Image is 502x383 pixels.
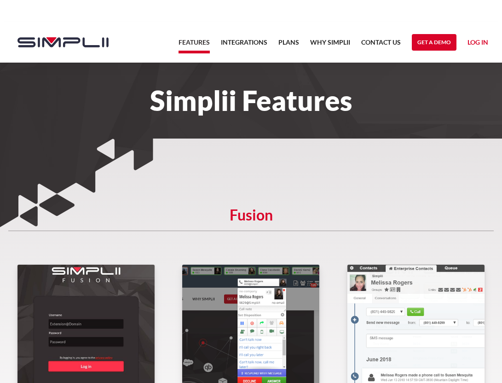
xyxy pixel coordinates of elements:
a: Features [179,37,210,53]
a: Integrations [221,37,267,53]
a: home [8,22,109,63]
a: Get a Demo [412,34,456,51]
h5: Fusion [8,210,494,231]
a: Log in [467,37,488,51]
a: Contact US [361,37,401,53]
h1: Simplii Features [8,90,494,110]
img: Simplii [17,37,109,47]
a: Plans [278,37,299,53]
a: Why Simplii [310,37,350,53]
